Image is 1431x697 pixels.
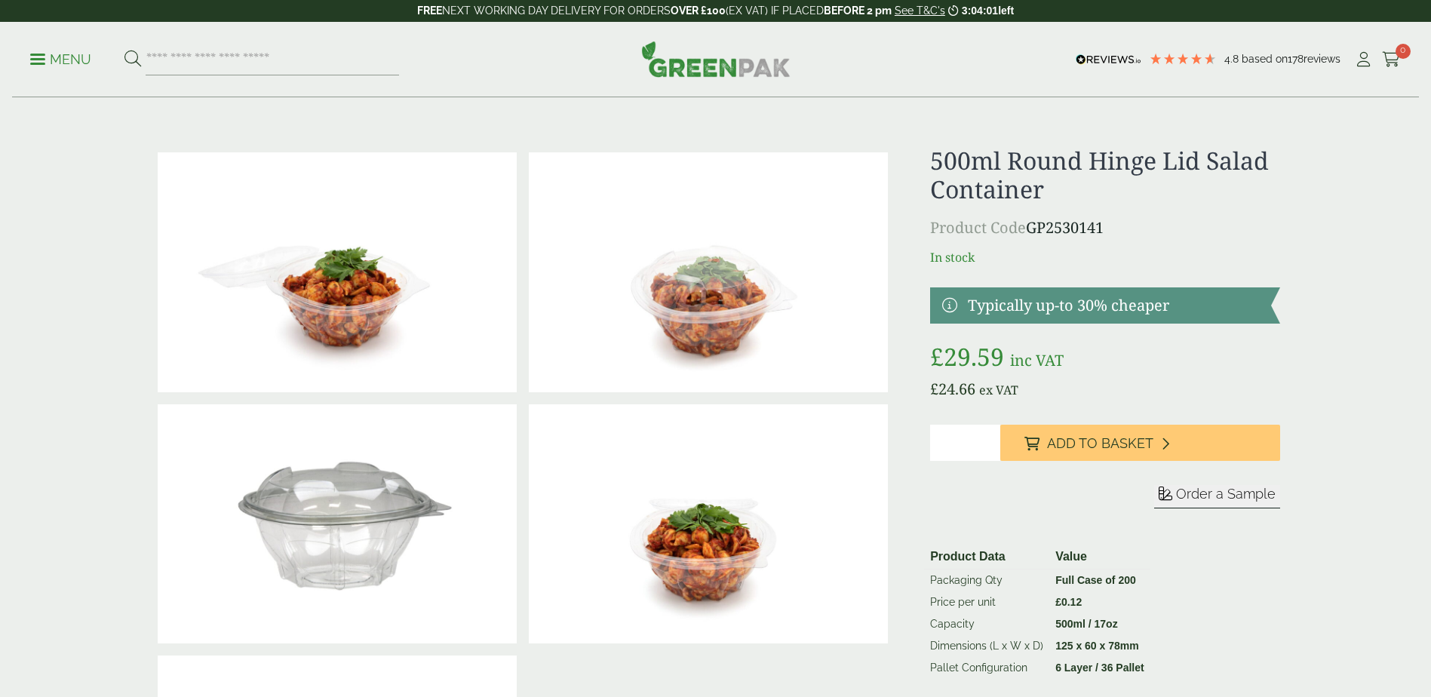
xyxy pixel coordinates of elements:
i: Cart [1382,52,1401,67]
span: inc VAT [1010,350,1064,370]
img: 500ml Round Hinged Salad Container Closed (1) (Large) [529,152,888,392]
strong: FREE [417,5,442,17]
a: Menu [30,51,91,66]
span: £ [930,340,944,373]
td: Dimensions (L x W x D) [924,635,1049,657]
img: 500ml Round Hinged Salad Container Open (Large) [158,152,517,392]
span: Based on [1242,53,1288,65]
button: Order a Sample [1154,485,1280,508]
span: Add to Basket [1047,435,1153,452]
span: left [998,5,1014,17]
button: Add to Basket [1000,425,1280,461]
span: Product Code [930,217,1026,238]
td: Price per unit [924,591,1049,613]
img: REVIEWS.io [1076,54,1141,65]
span: £ [930,379,938,399]
th: Value [1049,545,1150,570]
a: See T&C's [895,5,945,17]
span: 0 [1396,44,1411,59]
strong: 6 Layer / 36 Pallet [1055,662,1144,674]
p: GP2530141 [930,216,1279,239]
p: Menu [30,51,91,69]
h1: 500ml Round Hinge Lid Salad Container [930,146,1279,204]
span: Order a Sample [1176,486,1276,502]
bdi: 24.66 [930,379,975,399]
strong: 125 x 60 x 78mm [1055,640,1139,652]
img: GreenPak Supplies [641,41,791,77]
span: 4.8 [1224,53,1242,65]
span: £ [1055,596,1061,608]
img: 500ml Round Hinge Lid Salad Container 0 [158,404,517,644]
a: 0 [1382,48,1401,71]
span: 178 [1288,53,1304,65]
td: Capacity [924,613,1049,635]
strong: 500ml / 17oz [1055,618,1118,630]
strong: BEFORE 2 pm [824,5,892,17]
th: Product Data [924,545,1049,570]
td: Packaging Qty [924,569,1049,591]
strong: OVER £100 [671,5,726,17]
p: In stock [930,248,1279,266]
span: ex VAT [979,382,1018,398]
div: 4.78 Stars [1149,52,1217,66]
td: Pallet Configuration [924,657,1049,679]
span: 3:04:01 [962,5,998,17]
span: reviews [1304,53,1340,65]
bdi: 0.12 [1055,596,1082,608]
strong: Full Case of 200 [1055,574,1136,586]
i: My Account [1354,52,1373,67]
img: 500ml Round Hinged Salad Container Open V2 (Large) [529,404,888,644]
bdi: 29.59 [930,340,1004,373]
